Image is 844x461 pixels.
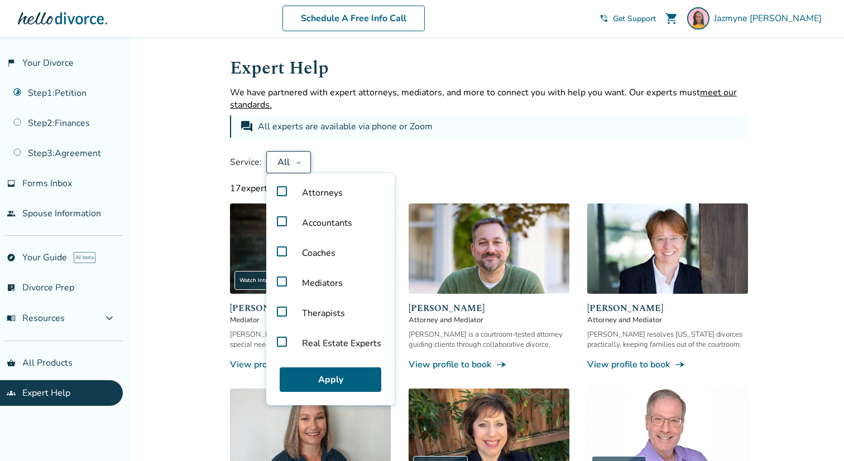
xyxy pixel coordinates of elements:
h1: Expert Help [230,55,748,82]
span: list_alt_check [7,283,16,292]
span: [PERSON_NAME] [409,302,569,315]
a: phone_in_talkGet Support [600,13,656,24]
span: shopping_basket [7,358,16,367]
div: All [276,156,291,168]
span: shopping_cart [665,12,678,25]
span: flag_2 [7,59,16,67]
span: Attorney and Mediator [587,315,748,325]
div: Watch Intro [234,271,289,290]
span: Therapists [293,298,354,328]
div: 17 experts available with current filters. [230,182,748,195]
span: meet our standards. [230,86,737,111]
span: inbox [7,179,16,188]
p: We have partnered with expert attorneys, mediators, and more to connect you with help you want. O... [230,86,748,111]
span: Mediator [230,315,391,325]
span: [PERSON_NAME] [PERSON_NAME] [230,302,391,315]
span: forum [240,120,253,133]
img: Jazmyne Williams [687,7,709,30]
div: All experts are available via phone or Zoom [258,120,435,133]
span: AI beta [74,252,95,263]
button: All [266,151,311,173]
a: Schedule A Free Info Call [282,6,425,31]
span: Accountants [293,208,361,238]
img: Anne Mania [587,203,748,294]
button: Apply [280,367,381,392]
span: [PERSON_NAME] [587,302,748,315]
span: Jazmyne [PERSON_NAME] [714,12,826,25]
span: Mediators [293,268,352,298]
span: Forms Inbox [22,177,72,190]
span: Real Estate Experts [293,328,390,358]
span: Resources [7,312,65,324]
span: Attorney and Mediator [409,315,569,325]
span: explore [7,253,16,262]
span: line_end_arrow_notch [496,359,507,370]
span: phone_in_talk [600,14,608,23]
span: Get Support [613,13,656,24]
span: expand_more [103,312,116,325]
span: Attorneys [293,178,352,208]
span: Service: [230,156,262,168]
span: Coaches [293,238,344,268]
span: line_end_arrow_notch [674,359,685,370]
span: groups [7,389,16,397]
img: Neil Forester [409,203,569,294]
span: menu_book [7,314,16,323]
a: View profile to bookline_end_arrow_notch [409,358,569,371]
img: Claudia Brown Coulter [230,203,391,294]
div: [PERSON_NAME] is a courtroom-tested attorney guiding clients through collaborative divorce. [409,329,569,350]
iframe: Chat Widget [788,407,844,461]
div: [PERSON_NAME] resolves [US_STATE] divorces practically, keeping families out of the courtroom. [587,329,748,350]
a: View profile to bookline_end_arrow_notch [587,358,748,371]
a: View profile to bookline_end_arrow_notch [230,358,391,371]
span: people [7,209,16,218]
div: [PERSON_NAME] helps families, especially with special needs, resolve conflict peacefully. [230,329,391,350]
